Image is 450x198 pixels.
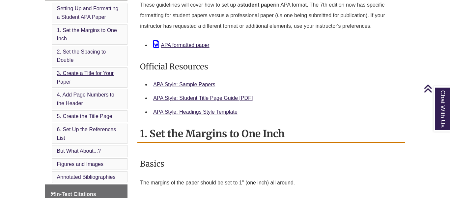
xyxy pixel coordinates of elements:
a: 1. Set the Margins to One Inch [57,27,117,42]
a: 3. Create a Title for Your Paper [57,70,114,85]
a: APA Style: Headings Style Template [153,109,238,115]
a: APA Style: Sample Papers [153,82,215,87]
span: In-Text Citations [51,191,96,197]
a: Annotated Bibliographies [57,174,116,180]
a: Back to Top [424,84,448,93]
a: Setting Up and Formatting a Student APA Paper [57,6,119,20]
a: 6. Set Up the References List [57,127,116,141]
a: Figures and Images [57,161,103,167]
p: The margins of the paper should be set to 1" (one inch) all around. [140,175,402,191]
em: i.e. [277,13,284,18]
a: 2. Set the Spacing to Double [57,49,106,63]
strong: student paper [240,2,275,8]
a: APA Style: Student Title Page Guide [PDF] [153,95,253,101]
h3: Official Resources [140,59,402,74]
a: But What About...? [57,148,101,154]
a: APA formatted paper [153,42,209,48]
h2: 1. Set the Margins to One Inch [137,125,405,143]
h3: Basics [140,156,402,172]
a: 5. Create the Title Page [57,113,112,119]
a: 4. Add Page Numbers to the Header [57,92,114,106]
